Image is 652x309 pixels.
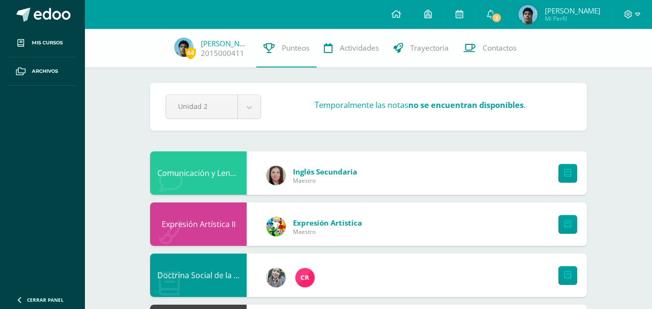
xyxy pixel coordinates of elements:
[185,47,196,59] span: 64
[32,39,63,47] span: Mis cursos
[295,268,315,287] img: 866c3f3dc5f3efb798120d7ad13644d9.png
[545,6,600,15] span: [PERSON_NAME]
[32,67,58,75] span: Archivos
[150,254,247,297] div: Doctrina Social de la Iglesia
[293,228,362,236] span: Maestro
[166,95,261,119] a: Unidad 2
[8,57,77,86] a: Archivos
[178,95,225,118] span: Unidad 2
[483,43,516,53] span: Contactos
[266,166,286,185] img: 8af0450cf43d44e38c4a1497329761f3.png
[340,43,379,53] span: Actividades
[150,151,247,195] div: Comunicación y Lenguaje L3 Inglés
[150,202,247,246] div: Expresión Artística II
[293,176,357,185] span: Maestro
[293,167,357,176] span: Inglés Secundaria
[8,29,77,57] a: Mis cursos
[266,217,286,236] img: 159e24a6ecedfdf8f489544946a573f0.png
[410,43,449,53] span: Trayectoria
[408,100,524,110] strong: no se encuentran disponibles
[456,29,524,67] a: Contactos
[491,13,501,23] span: 3
[27,296,64,303] span: Cerrar panel
[201,39,249,48] a: [PERSON_NAME]
[266,268,286,287] img: cba4c69ace659ae4cf02a5761d9a2473.png
[386,29,456,67] a: Trayectoria
[256,29,317,67] a: Punteos
[317,29,386,67] a: Actividades
[545,14,600,23] span: Mi Perfil
[315,100,526,110] h3: Temporalmente las notas .
[518,5,538,24] img: ea0febeb32e4474bd59c3084081137e4.png
[282,43,309,53] span: Punteos
[293,218,362,228] span: Expresión Artística
[201,48,244,58] a: 2015000411
[174,38,194,57] img: ea0febeb32e4474bd59c3084081137e4.png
